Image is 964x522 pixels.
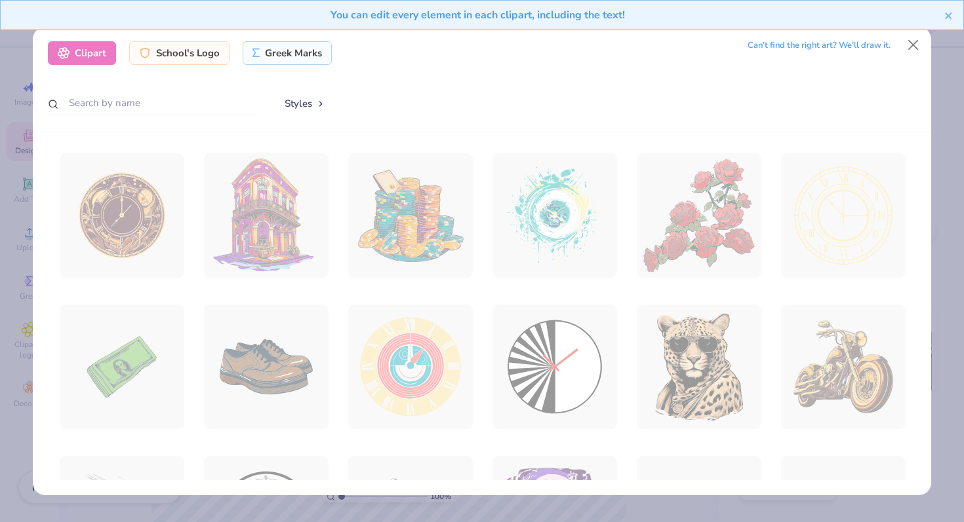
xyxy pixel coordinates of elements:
button: Styles [271,91,339,116]
div: School's Logo [129,41,230,65]
button: Close [901,33,926,58]
div: Can’t find the right art? We’ll draw it. [748,34,891,57]
button: close [944,7,954,23]
div: You can edit every element in each clipart, including the text! [10,7,944,23]
input: Search by name [48,91,258,115]
div: Greek Marks [243,41,332,65]
div: Clipart [48,41,116,65]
